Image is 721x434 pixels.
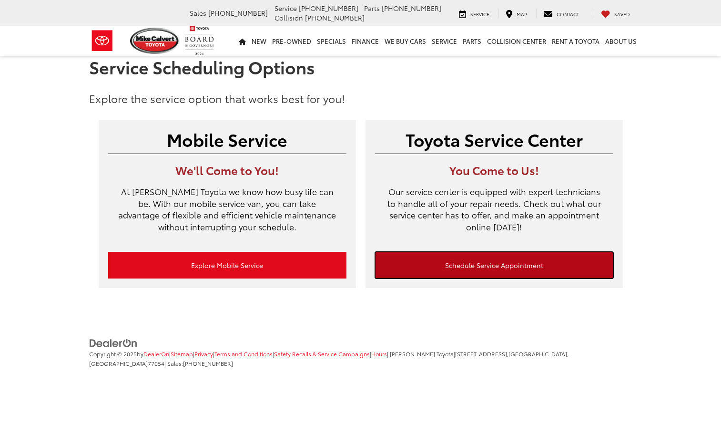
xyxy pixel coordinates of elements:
a: Hours [371,350,387,358]
span: [PHONE_NUMBER] [299,3,358,13]
span: by [137,350,169,358]
a: Service [429,26,460,56]
img: DealerOn [89,338,138,349]
span: [PHONE_NUMBER] [305,13,365,22]
h3: You Come to Us! [375,164,613,176]
h2: Mobile Service [108,130,346,149]
a: Finance [349,26,382,56]
span: Saved [614,10,630,18]
a: Explore Mobile Service [108,252,346,279]
h1: Service Scheduling Options [89,57,632,76]
a: WE BUY CARS [382,26,429,56]
a: My Saved Vehicles [594,9,637,18]
span: Parts [364,3,380,13]
span: [STREET_ADDRESS], [455,350,508,358]
a: DealerOn [89,338,138,347]
h2: Toyota Service Center [375,130,613,149]
span: [PHONE_NUMBER] [382,3,441,13]
span: | [PERSON_NAME] Toyota [387,350,454,358]
a: Safety Recalls & Service Campaigns, Opens in a new tab [274,350,370,358]
span: | [169,350,193,358]
a: About Us [602,26,640,56]
p: Our service center is equipped with expert technicians to handle all of your repair needs. Check ... [375,186,613,242]
p: Explore the service option that works best for you! [89,91,632,106]
a: DealerOn Home Page [143,350,169,358]
a: Map [498,9,534,18]
a: Terms and Conditions [214,350,273,358]
a: Parts [460,26,484,56]
span: Service [274,3,297,13]
img: Toyota [84,25,120,56]
span: Copyright © 2025 [89,350,137,358]
span: 77054 [148,359,164,367]
p: At [PERSON_NAME] Toyota we know how busy life can be. With our mobile service van, you can take a... [108,186,346,242]
a: Collision Center [484,26,549,56]
span: Map [517,10,527,18]
h3: We'll Come to You! [108,164,346,176]
span: | [370,350,387,358]
a: Home [236,26,249,56]
span: | [193,350,213,358]
span: | [213,350,273,358]
a: Specials [314,26,349,56]
span: | [273,350,370,358]
a: Privacy [194,350,213,358]
a: New [249,26,269,56]
a: Pre-Owned [269,26,314,56]
a: Contact [536,9,586,18]
img: Mike Calvert Toyota [130,28,181,54]
span: Collision [274,13,303,22]
span: | Sales: [164,359,233,367]
span: Contact [557,10,579,18]
a: Rent a Toyota [549,26,602,56]
a: Sitemap [171,350,193,358]
span: [PHONE_NUMBER] [183,359,233,367]
span: Service [470,10,489,18]
span: [GEOGRAPHIC_DATA] [89,359,148,367]
span: [PHONE_NUMBER] [208,8,268,18]
span: Sales [190,8,206,18]
span: [GEOGRAPHIC_DATA], [508,350,569,358]
a: Schedule Service Appointment [375,252,613,279]
a: Service [452,9,497,18]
